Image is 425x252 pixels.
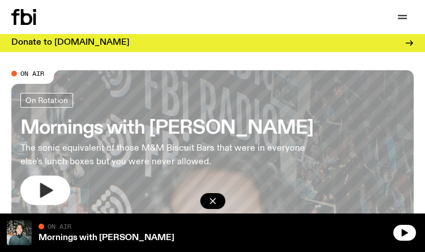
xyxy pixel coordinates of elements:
[11,39,130,47] h3: Donate to [DOMAIN_NAME]
[25,96,68,104] span: On Rotation
[20,119,314,137] h3: Mornings with [PERSON_NAME]
[20,93,314,205] a: Mornings with [PERSON_NAME]The sonic equivalent of those M&M Biscuit Bars that were in everyone e...
[20,93,73,108] a: On Rotation
[48,223,71,230] span: On Air
[20,70,44,77] span: On Air
[38,233,174,242] a: Mornings with [PERSON_NAME]
[7,220,32,245] img: Radio presenter Ben Hansen sits in front of a wall of photos and an fbi radio sign. Film photo. B...
[20,142,310,169] p: The sonic equivalent of those M&M Biscuit Bars that were in everyone else's lunch boxes but you w...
